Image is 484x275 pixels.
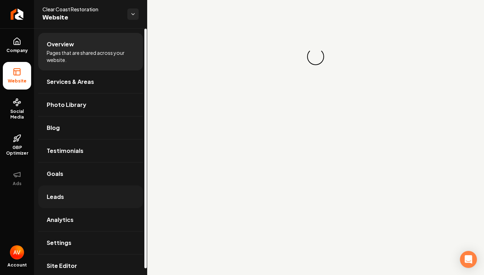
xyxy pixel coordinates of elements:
[38,70,143,93] a: Services & Areas
[38,185,143,208] a: Leads
[7,262,27,268] span: Account
[42,13,122,23] span: Website
[3,109,31,120] span: Social Media
[38,162,143,185] a: Goals
[47,262,77,270] span: Site Editor
[47,40,74,48] span: Overview
[38,231,143,254] a: Settings
[5,78,29,84] span: Website
[38,116,143,139] a: Blog
[306,47,326,67] div: Loading
[3,165,31,192] button: Ads
[10,245,24,259] img: Ana Villa
[460,251,477,268] div: Open Intercom Messenger
[3,92,31,126] a: Social Media
[3,145,31,156] span: GBP Optimizer
[47,216,74,224] span: Analytics
[42,6,122,13] span: Clear Coast Restoration
[47,170,63,178] span: Goals
[47,239,71,247] span: Settings
[47,147,83,155] span: Testimonials
[38,93,143,116] a: Photo Library
[38,208,143,231] a: Analytics
[11,8,24,20] img: Rebolt Logo
[47,78,94,86] span: Services & Areas
[3,128,31,162] a: GBP Optimizer
[47,49,134,63] span: Pages that are shared across your website.
[10,181,24,187] span: Ads
[3,31,31,59] a: Company
[10,245,24,259] button: Open user button
[47,193,64,201] span: Leads
[4,48,31,53] span: Company
[47,124,60,132] span: Blog
[38,139,143,162] a: Testimonials
[47,101,86,109] span: Photo Library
